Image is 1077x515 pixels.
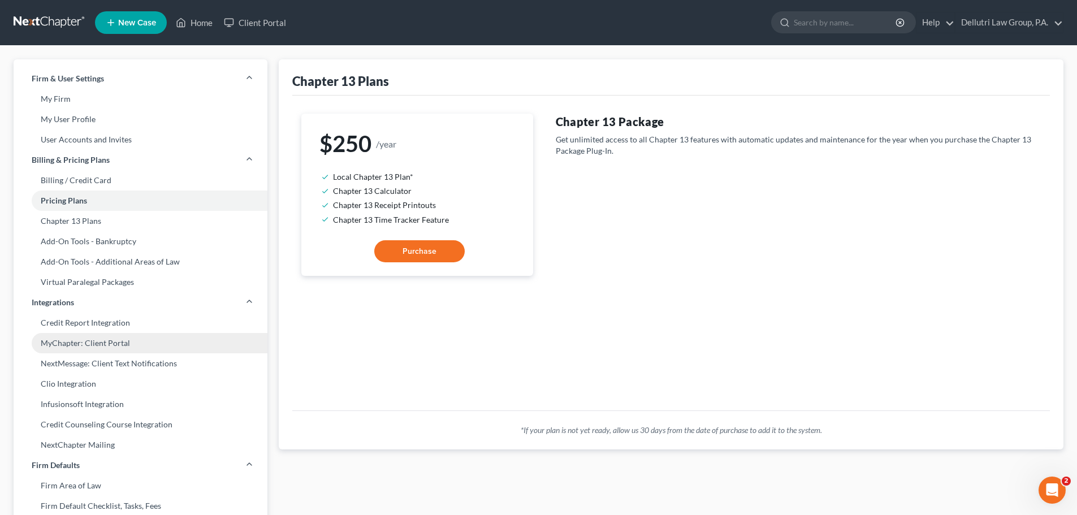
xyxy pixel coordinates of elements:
input: Search by name... [794,12,897,33]
a: NextMessage: Client Text Notifications [14,353,267,374]
a: My User Profile [14,109,267,129]
a: Firm Area of Law [14,475,267,496]
a: NextChapter Mailing [14,435,267,455]
li: Chapter 13 Time Tracker Feature [333,213,510,227]
iframe: Intercom live chat [1039,477,1066,504]
li: Chapter 13 Receipt Printouts [333,198,510,212]
a: Billing & Pricing Plans [14,150,267,170]
span: 2 [1062,477,1071,486]
a: Infusionsoft Integration [14,394,267,414]
a: Chapter 13 Plans [14,211,267,231]
a: Add-On Tools - Bankruptcy [14,231,267,252]
a: User Accounts and Invites [14,129,267,150]
a: Client Portal [218,12,292,33]
a: Firm Defaults [14,455,267,475]
li: Chapter 13 Calculator [333,184,510,198]
a: Firm & User Settings [14,68,267,89]
a: Integrations [14,292,267,313]
a: Clio Integration [14,374,267,394]
a: MyChapter: Client Portal [14,333,267,353]
h4: Chapter 13 Package [556,114,1041,129]
span: Firm & User Settings [32,73,104,84]
a: Home [170,12,218,33]
p: Get unlimited access to all Chapter 13 features with automatic updates and maintenance for the ye... [556,134,1041,157]
a: Help [916,12,954,33]
span: Firm Defaults [32,460,80,471]
a: Credit Report Integration [14,313,267,333]
span: Purchase [403,246,436,256]
a: Pricing Plans [14,191,267,211]
span: Billing & Pricing Plans [32,154,110,166]
li: Local Chapter 13 Plan* [333,170,510,184]
a: Billing / Credit Card [14,170,267,191]
p: *If your plan is not yet ready, allow us 30 days from the date of purchase to add it to the system. [301,425,1041,436]
a: Add-On Tools - Additional Areas of Law [14,252,267,272]
h1: $250 [319,132,514,156]
a: Credit Counseling Course Integration [14,414,267,435]
small: /year [376,139,396,149]
button: Purchase [374,240,465,263]
a: Dellutri Law Group, P.A. [955,12,1063,33]
span: Integrations [32,297,74,308]
span: New Case [118,19,156,27]
a: My Firm [14,89,267,109]
a: Virtual Paralegal Packages [14,272,267,292]
div: Chapter 13 Plans [292,73,389,89]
